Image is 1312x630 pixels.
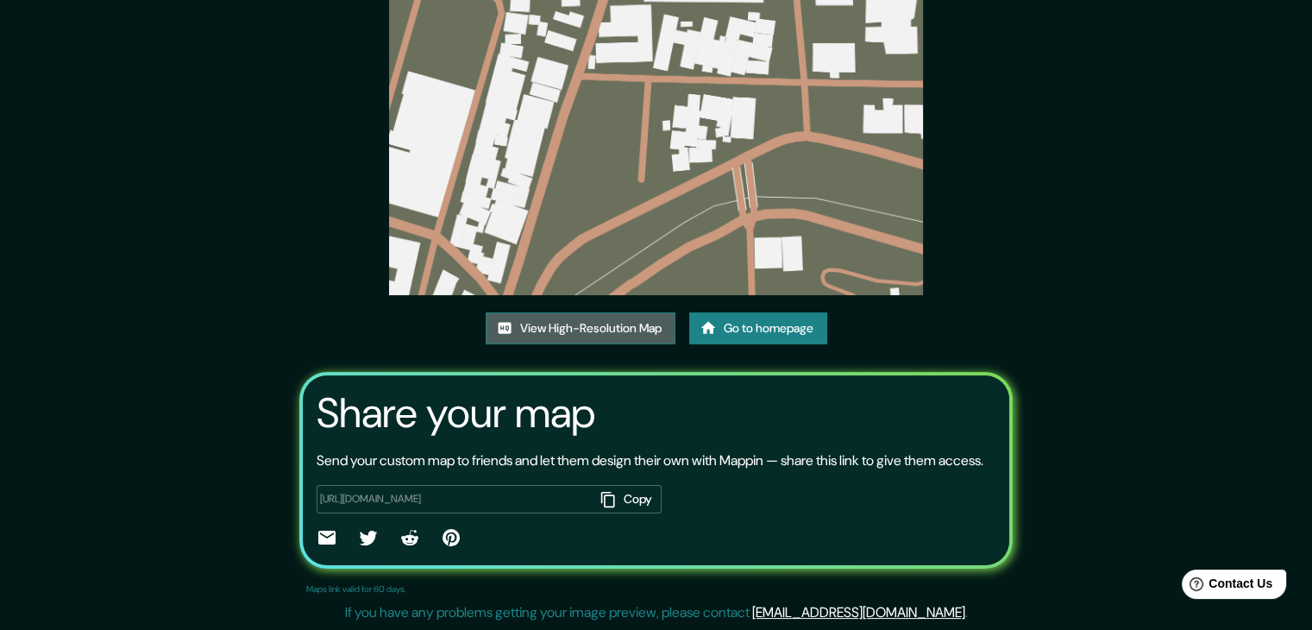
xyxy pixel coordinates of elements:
p: Send your custom map to friends and let them design their own with Mappin — share this link to gi... [317,450,983,471]
iframe: Help widget launcher [1158,563,1293,611]
button: Copy [594,485,662,513]
p: Maps link valid for 60 days. [306,583,406,595]
a: View High-Resolution Map [486,312,675,344]
a: [EMAIL_ADDRESS][DOMAIN_NAME] [752,603,965,621]
a: Go to homepage [689,312,827,344]
p: If you have any problems getting your image preview, please contact . [345,602,968,623]
h3: Share your map [317,389,595,438]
